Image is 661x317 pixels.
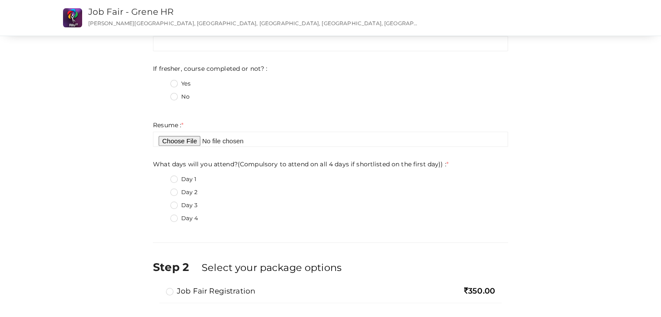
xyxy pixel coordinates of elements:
label: Day 3 [170,201,197,210]
span: 350.00 [464,286,495,296]
label: What days will you attend?(Compulsory to attend on all 4 days if shortlisted on the first day)) : [153,160,448,168]
label: Step 2 [153,259,200,275]
label: Resume : [153,121,183,129]
label: Yes [170,79,190,88]
a: Job Fair - Grene HR [88,7,174,17]
label: If fresher, course completed or not? : [153,64,267,73]
img: CS2O7UHK_small.png [63,8,82,27]
label: No [170,92,189,101]
label: Day 4 [170,214,198,223]
p: [PERSON_NAME][GEOGRAPHIC_DATA], [GEOGRAPHIC_DATA], [GEOGRAPHIC_DATA], [GEOGRAPHIC_DATA], [GEOGRAP... [88,20,419,27]
label: Day 2 [170,188,197,197]
label: Job Fair Registration [166,286,255,296]
label: Select your package options [202,261,342,274]
label: Day 1 [170,175,196,184]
